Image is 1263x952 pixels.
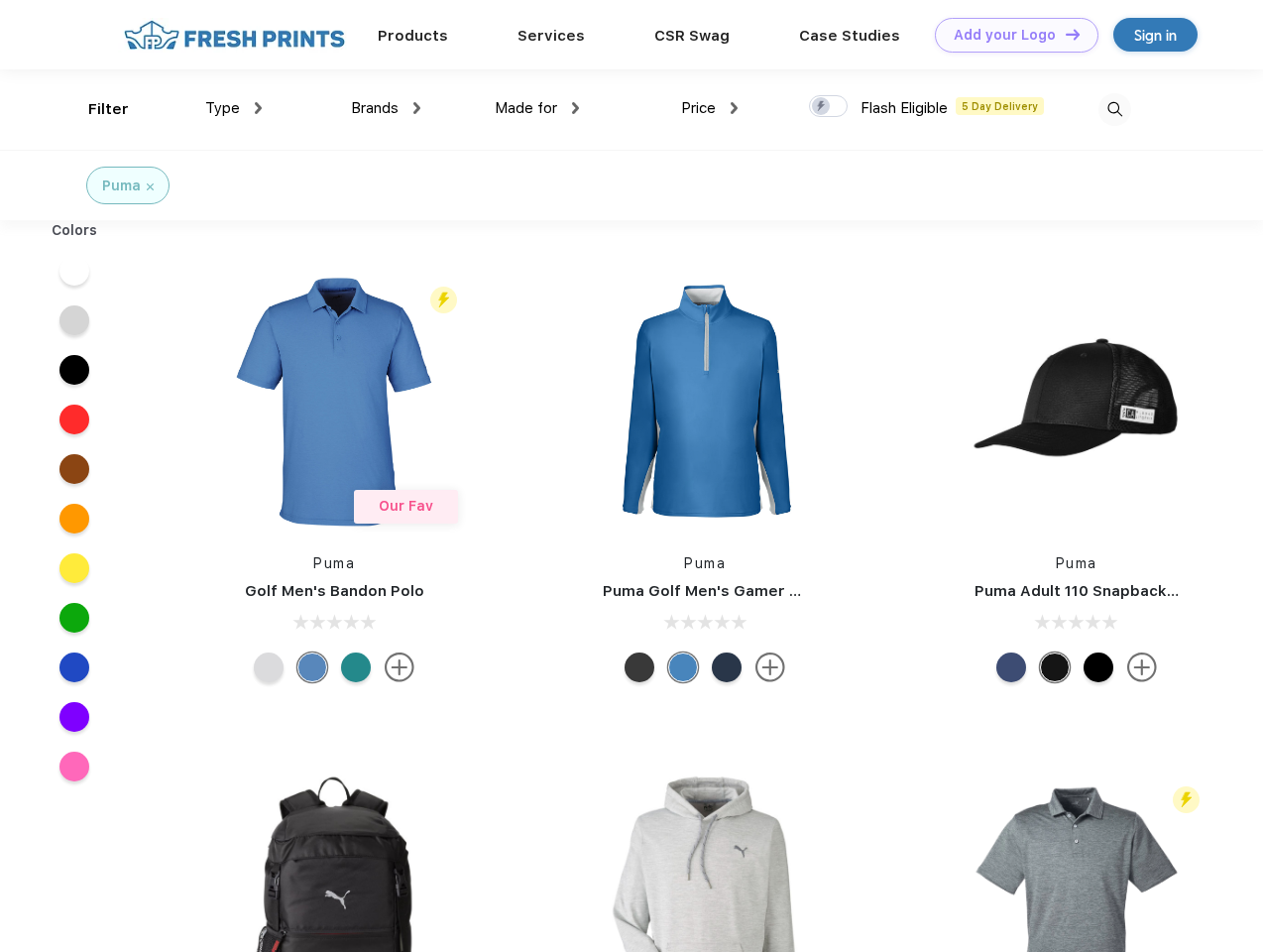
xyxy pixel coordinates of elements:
span: Type [205,99,240,117]
span: Price [681,99,716,117]
img: dropdown.png [731,102,738,114]
a: Puma [1056,555,1097,571]
img: desktop_search.svg [1098,93,1131,126]
img: func=resize&h=266 [573,270,837,534]
span: Brands [351,99,399,117]
img: filter_cancel.svg [147,183,154,190]
img: dropdown.png [413,102,420,114]
img: flash_active_toggle.svg [430,287,457,313]
div: Green Lagoon [341,653,371,682]
div: Pma Blk Pma Blk [1084,653,1113,682]
a: Products [378,27,448,45]
span: Our Fav [379,498,433,514]
img: DT [1066,29,1080,40]
div: High Rise [254,653,284,682]
span: Made for [495,99,557,117]
img: func=resize&h=266 [202,270,466,534]
img: flash_active_toggle.svg [1173,786,1200,813]
a: Sign in [1113,18,1198,52]
a: Golf Men's Bandon Polo [245,582,424,600]
span: 5 Day Delivery [956,97,1044,115]
div: Puma [102,176,141,196]
a: Puma Golf Men's Gamer Golf Quarter-Zip [603,582,916,600]
div: Add your Logo [954,27,1056,44]
img: more.svg [385,653,414,682]
span: Flash Eligible [861,99,948,117]
img: more.svg [1127,653,1157,682]
a: Puma [684,555,726,571]
img: func=resize&h=266 [945,270,1208,534]
div: Peacoat Qut Shd [996,653,1026,682]
a: CSR Swag [654,27,730,45]
img: more.svg [755,653,785,682]
div: Puma Black [625,653,654,682]
img: dropdown.png [572,102,579,114]
img: fo%20logo%202.webp [118,18,351,53]
img: dropdown.png [255,102,262,114]
div: Colors [37,220,113,241]
div: Pma Blk with Pma Blk [1040,653,1070,682]
a: Puma [313,555,355,571]
a: Services [517,27,585,45]
div: Sign in [1134,24,1177,47]
div: Filter [88,98,129,121]
div: Lake Blue [297,653,327,682]
div: Bright Cobalt [668,653,698,682]
div: Navy Blazer [712,653,742,682]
